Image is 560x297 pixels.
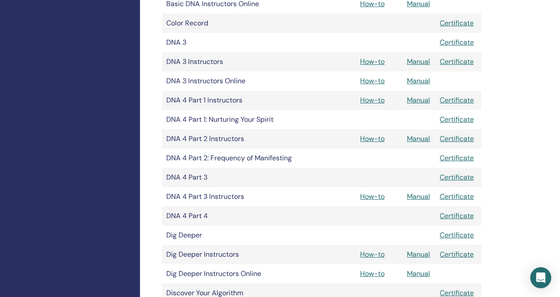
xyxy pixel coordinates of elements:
[407,76,430,85] a: Manual
[440,38,474,47] a: Certificate
[407,192,430,201] a: Manual
[440,95,474,105] a: Certificate
[162,264,308,283] td: Dig Deeper Instructors Online
[360,192,385,201] a: How-to
[360,269,385,278] a: How-to
[440,18,474,28] a: Certificate
[440,192,474,201] a: Certificate
[162,33,308,52] td: DNA 3
[440,211,474,220] a: Certificate
[162,71,308,91] td: DNA 3 Instructors Online
[440,250,474,259] a: Certificate
[440,115,474,124] a: Certificate
[162,226,308,245] td: Dig Deeper
[360,250,385,259] a: How-to
[360,57,385,66] a: How-to
[162,206,308,226] td: DNA 4 Part 4
[440,134,474,143] a: Certificate
[407,57,430,66] a: Manual
[407,134,430,143] a: Manual
[162,52,308,71] td: DNA 3 Instructors
[440,153,474,163] a: Certificate
[162,91,308,110] td: DNA 4 Part 1 Instructors
[162,187,308,206] td: DNA 4 Part 3 Instructors
[530,267,551,288] div: Open Intercom Messenger
[360,95,385,105] a: How-to
[162,168,308,187] td: DNA 4 Part 3
[360,76,385,85] a: How-to
[162,129,308,148] td: DNA 4 Part 2 Instructors
[440,173,474,182] a: Certificate
[407,95,430,105] a: Manual
[440,230,474,240] a: Certificate
[162,245,308,264] td: Dig Deeper Instructors
[162,110,308,129] td: DNA 4 Part 1: Nurturing Your Spirit
[407,250,430,259] a: Manual
[360,134,385,143] a: How-to
[162,14,308,33] td: Color Record
[440,57,474,66] a: Certificate
[407,269,430,278] a: Manual
[162,148,308,168] td: DNA 4 Part 2: Frequency of Manifesting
